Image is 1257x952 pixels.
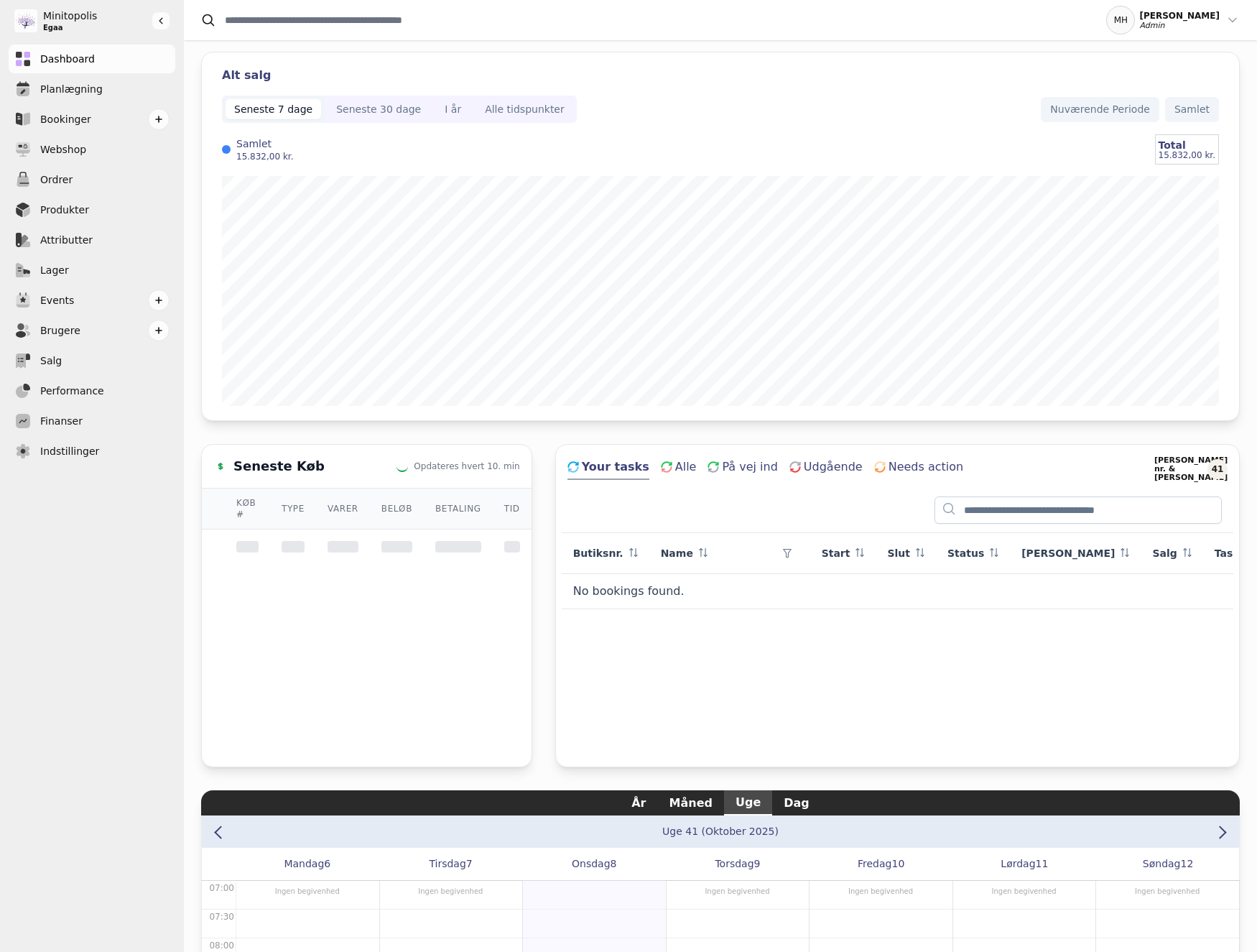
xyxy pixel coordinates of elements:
[1174,102,1210,117] span: Samlet
[724,790,772,815] button: Uge view
[40,233,93,248] span: Attributter
[572,856,611,872] span: Onsdag
[661,546,693,560] span: Name
[424,489,493,530] th: Betaling
[772,790,821,815] button: Dag view
[858,856,891,872] span: Fredag
[316,489,370,530] th: Varer
[1106,6,1135,34] div: MH
[9,256,175,285] a: Lager
[1106,6,1240,34] button: MH[PERSON_NAME]Admin
[233,456,325,476] h3: Seneste Køb
[9,75,175,103] a: Planlægning
[9,195,175,224] a: Produkter
[611,856,617,872] span: 8
[573,546,623,560] span: Butiksnr.
[1207,459,1228,479] div: 41
[236,151,293,162] div: 15.832,00 kr.
[325,96,433,123] button: Seneste 30 dage
[225,489,270,530] th: Køb #
[473,96,577,123] button: Alle tidspunkter
[620,790,657,815] button: År view
[1041,97,1159,122] button: Nuværende Periode
[957,880,1092,897] div: Ingen begivenhed
[40,323,80,338] span: Brugere
[658,790,724,815] button: Måned view
[822,546,850,560] span: Start
[236,137,293,151] label: Samlet
[675,458,697,476] span: Alle
[754,856,761,872] span: 9
[40,142,86,157] span: Webshop
[889,458,963,476] span: Needs action
[209,912,234,922] span: 07:30
[493,489,532,530] th: Tid
[485,102,565,116] div: Alle tidspunkter
[708,458,777,480] button: På vej ind
[567,458,649,480] button: Your tasks
[1215,546,1240,560] span: Task
[670,880,805,897] div: Ingen begivenhed
[1159,149,1215,161] div: 15.832,00 kr.
[209,883,234,893] span: 07:00
[9,376,175,405] a: Performance
[1139,22,1220,30] div: Admin
[9,45,175,73] a: Dashboard
[209,941,234,951] span: 08:00
[582,458,649,476] span: Your tasks
[715,856,753,872] span: Torsdag
[40,263,69,278] span: Lager
[9,226,175,254] a: Attributter
[9,165,175,194] a: Ordrer
[789,458,863,480] button: Udgående
[40,172,73,188] span: Ordrer
[9,105,175,134] a: Bookinger
[1181,856,1194,872] span: 12
[1001,856,1035,872] span: Lørdag
[661,458,697,480] button: Alle
[947,546,984,560] span: Status
[240,880,375,897] div: Ingen begivenhed
[384,880,519,897] div: Ingen begivenhed
[433,96,473,123] button: I år
[210,821,230,842] button: Previous week
[813,880,948,897] div: Ingen begivenhed
[201,790,1240,815] div: Calendar views navigation
[1100,880,1235,897] div: Ingen begivenhed
[804,458,863,476] span: Udgående
[222,96,325,123] button: Seneste 7 dage
[284,856,324,872] span: Mandag
[40,444,99,459] span: Indstillinger
[9,407,175,435] a: Finanser
[40,203,89,218] span: Produkter
[9,135,175,164] a: Webshop
[1159,138,1215,152] div: Total
[445,102,461,116] div: I år
[40,52,95,67] span: Dashboard
[1165,97,1219,122] button: Samlet
[40,414,83,429] span: Finanser
[40,112,91,127] span: Bookinger
[874,458,963,480] button: Needs action
[1143,856,1181,872] span: Søndag
[1154,456,1205,482] span: [PERSON_NAME] nr. & [PERSON_NAME]
[1021,546,1115,560] span: [PERSON_NAME]
[722,458,777,476] span: På vej ind
[1036,856,1049,872] span: 11
[324,856,330,872] span: 6
[40,384,104,399] span: Performance
[40,293,74,308] span: Events
[9,316,175,345] a: Brugere
[1210,821,1230,842] button: Next week
[1152,546,1177,560] span: Salg
[466,856,473,872] span: 7
[1139,10,1220,22] div: [PERSON_NAME]
[40,82,103,97] span: Planlægning
[891,856,904,872] span: 10
[662,825,779,838] button: Go to month view
[40,353,62,369] span: Salg
[370,489,424,530] th: Beløb
[429,856,465,872] span: Tirsdag
[1050,102,1150,117] span: Nuværende Periode
[336,102,421,116] div: Seneste 30 dage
